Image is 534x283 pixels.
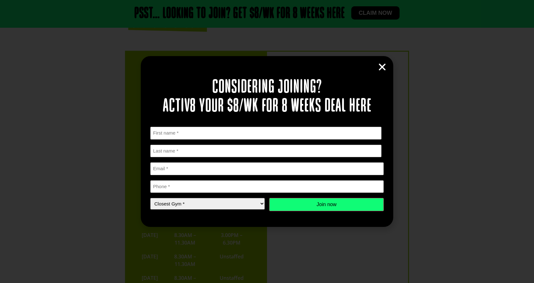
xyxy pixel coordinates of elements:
h2: Considering joining? Activ8 your $8/wk for 8 weeks deal here [150,78,384,116]
input: First name * [150,127,382,140]
input: Phone * [150,180,384,193]
input: Join now [269,198,384,211]
a: Close [377,62,387,72]
input: Last name * [150,145,382,158]
input: Email * [150,162,384,175]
